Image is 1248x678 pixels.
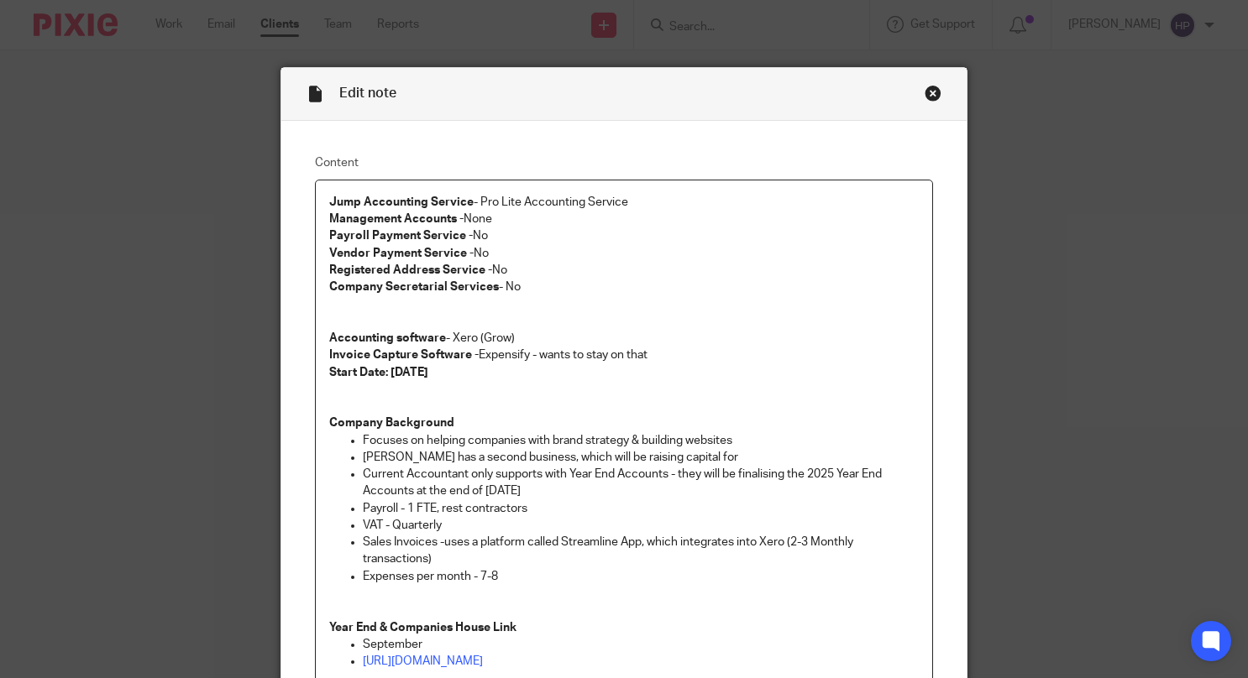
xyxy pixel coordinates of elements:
[329,330,918,364] p: - Xero (Grow) Expensify - wants to stay on that
[363,500,918,517] p: Payroll - 1 FTE, rest contractors
[363,568,918,585] p: Expenses per month - 7-8
[315,154,932,171] label: Content
[329,262,918,279] p: No
[329,248,474,259] strong: Vendor Payment Service -
[329,196,474,208] strong: Jump Accounting Service
[363,466,918,500] p: Current Accountant only supports with Year End Accounts - they will be finalising the 2025 Year E...
[329,279,918,295] p: - No
[363,636,918,653] p: September
[329,349,479,361] strong: Invoice Capture Software -
[363,534,918,568] p: Sales Invoices -uses a platform called Streamline App, which integrates into Xero (2-3 Monthly tr...
[329,194,918,262] p: - Pro Lite Accounting Service None No No
[329,622,517,634] strong: Year End & Companies House Link
[329,264,492,276] strong: Registered Address Service -
[339,86,396,100] span: Edit note
[363,449,918,466] p: [PERSON_NAME] has a second business, which will be raising capital for
[329,332,446,344] strong: Accounting software
[363,432,918,449] p: Focuses on helping companies with brand strategy & building websites
[329,417,454,429] strong: Company Background
[363,517,918,534] p: VAT - Quarterly
[363,655,483,667] a: [URL][DOMAIN_NAME]
[329,213,464,225] strong: Management Accounts -
[329,281,499,293] strong: Company Secretarial Services
[925,85,941,102] div: Close this dialog window
[329,367,428,378] strong: Start Date: [DATE]
[329,230,473,242] strong: Payroll Payment Service -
